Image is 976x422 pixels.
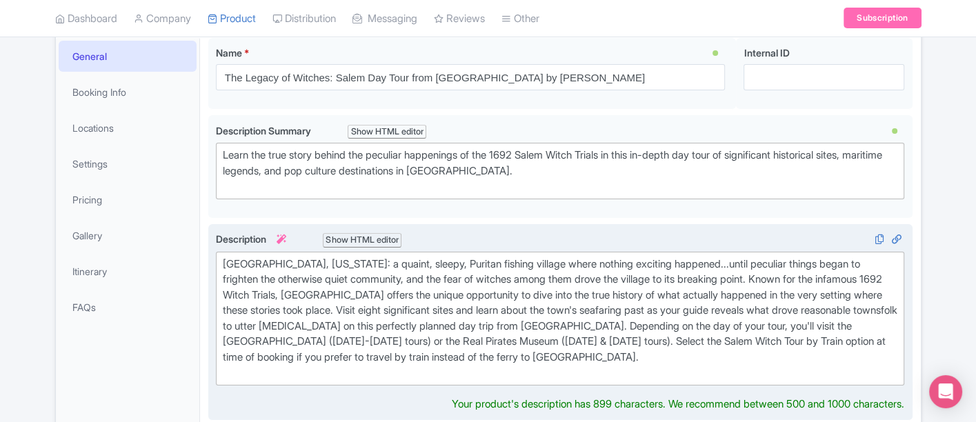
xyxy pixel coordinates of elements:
div: [GEOGRAPHIC_DATA], [US_STATE]: a quaint, sleepy, Puritan fishing village where nothing exciting h... [223,257,898,381]
div: Show HTML editor [323,233,402,248]
a: Subscription [844,8,921,29]
div: Show HTML editor [348,125,427,139]
a: Settings [59,148,197,179]
a: Locations [59,112,197,143]
span: Description [216,233,288,245]
a: Itinerary [59,256,197,287]
a: Booking Info [59,77,197,108]
div: Learn the true story behind the peculiar happenings of the 1692 Salem Witch Trials in this in-dep... [223,148,898,194]
a: FAQs [59,292,197,323]
div: Open Intercom Messenger [929,375,962,408]
a: General [59,41,197,72]
span: Internal ID [744,47,789,59]
a: Pricing [59,184,197,215]
div: Your product's description has 899 characters. We recommend between 500 and 1000 characters. [452,396,904,412]
a: Gallery [59,220,197,251]
span: Name [216,47,242,59]
span: Description Summary [216,125,313,137]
